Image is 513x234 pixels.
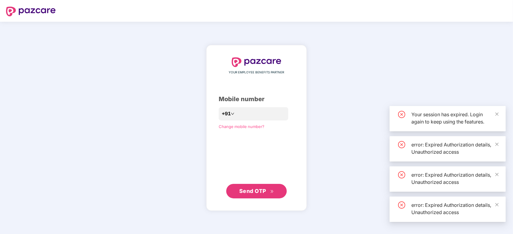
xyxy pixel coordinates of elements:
span: close [495,203,499,207]
span: close [495,112,499,116]
span: down [231,112,234,116]
span: close [495,172,499,177]
div: error: Expired Authorization details, Unauthorized access [411,141,498,155]
div: Your session has expired. Login again to keep using the features. [411,111,498,125]
span: close-circle [398,201,405,209]
span: +91 [222,110,231,117]
button: Send OTPdouble-right [226,184,287,198]
div: error: Expired Authorization details, Unauthorized access [411,171,498,186]
div: Mobile number [219,95,294,104]
span: double-right [270,190,274,194]
span: close-circle [398,141,405,148]
span: YOUR EMPLOYEE BENEFITS PARTNER [229,70,284,75]
img: logo [232,57,281,67]
span: close [495,142,499,146]
span: close-circle [398,111,405,118]
span: Send OTP [239,188,266,194]
div: error: Expired Authorization details, Unauthorized access [411,201,498,216]
img: logo [6,7,56,16]
span: close-circle [398,171,405,178]
a: Change mobile number? [219,124,264,129]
